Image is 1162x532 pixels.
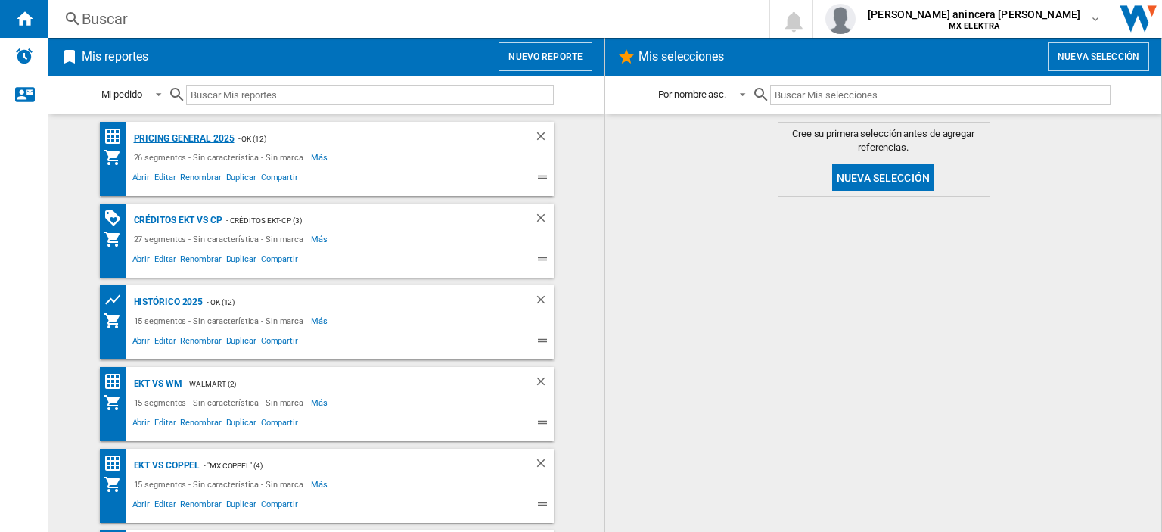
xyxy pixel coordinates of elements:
div: CRÉDITOS EKT VS CP [130,211,222,230]
span: Más [311,475,330,493]
div: Borrar [534,456,554,475]
span: Editar [152,334,178,352]
span: Renombrar [178,170,223,188]
div: Buscar [82,8,729,30]
span: Renombrar [178,415,223,434]
span: Editar [152,170,178,188]
span: Cree su primera selección antes de agregar referencias. [778,127,990,154]
span: Duplicar [224,252,259,270]
button: Nuevo reporte [499,42,592,71]
div: - CRÉDITOS EKT-CP (3) [222,211,504,230]
div: - OK (12) [235,129,504,148]
div: Mi colección [104,475,130,493]
button: Nueva selección [1048,42,1149,71]
div: 15 segmentos - Sin característica - Sin marca [130,475,312,493]
div: - OK (12) [203,293,503,312]
div: Borrar [534,211,554,230]
span: [PERSON_NAME] anincera [PERSON_NAME] [868,7,1080,22]
div: - WALMART (2) [182,375,504,394]
div: Mi pedido [101,89,142,100]
div: Matriz de precios [104,372,130,391]
span: Duplicar [224,170,259,188]
img: profile.jpg [825,4,856,34]
span: Duplicar [224,334,259,352]
span: Editar [152,497,178,515]
span: Más [311,230,330,248]
div: 26 segmentos - Sin característica - Sin marca [130,148,312,166]
span: Abrir [130,252,153,270]
b: MX ELEKTRA [949,21,999,31]
div: HISTÓRICO 2025 [130,293,204,312]
span: Duplicar [224,415,259,434]
h2: Mis selecciones [635,42,728,71]
span: Editar [152,252,178,270]
div: Mi colección [104,148,130,166]
div: EKT VS WM [130,375,182,394]
input: Buscar Mis reportes [186,85,554,105]
span: Abrir [130,497,153,515]
button: Nueva selección [832,164,934,191]
span: Compartir [259,252,300,270]
div: 15 segmentos - Sin característica - Sin marca [130,394,312,412]
h2: Mis reportes [79,42,151,71]
div: Borrar [534,375,554,394]
div: Por nombre asc. [658,89,727,100]
span: Compartir [259,415,300,434]
span: Duplicar [224,497,259,515]
span: Renombrar [178,497,223,515]
img: alerts-logo.svg [15,47,33,65]
div: Matriz de precios [104,454,130,473]
div: PRICING GENERAL 2025 [130,129,235,148]
div: - "MX COPPEL" (4) [200,456,503,475]
div: Borrar [534,129,554,148]
span: Renombrar [178,334,223,352]
div: 27 segmentos - Sin característica - Sin marca [130,230,312,248]
span: Más [311,148,330,166]
div: Matriz de precios [104,127,130,146]
span: Renombrar [178,252,223,270]
span: Compartir [259,170,300,188]
div: 15 segmentos - Sin característica - Sin marca [130,312,312,330]
div: Mi colección [104,312,130,330]
span: Abrir [130,334,153,352]
span: Abrir [130,415,153,434]
div: Borrar [534,293,554,312]
span: Más [311,394,330,412]
input: Buscar Mis selecciones [770,85,1110,105]
div: Cuadrícula de precios de productos [104,291,130,310]
span: Más [311,312,330,330]
div: EKT VS COPPEL [130,456,200,475]
span: Editar [152,415,178,434]
span: Compartir [259,497,300,515]
span: Abrir [130,170,153,188]
div: Mi colección [104,230,130,248]
span: Compartir [259,334,300,352]
div: Mi colección [104,394,130,412]
div: Matriz de PROMOCIONES [104,209,130,228]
